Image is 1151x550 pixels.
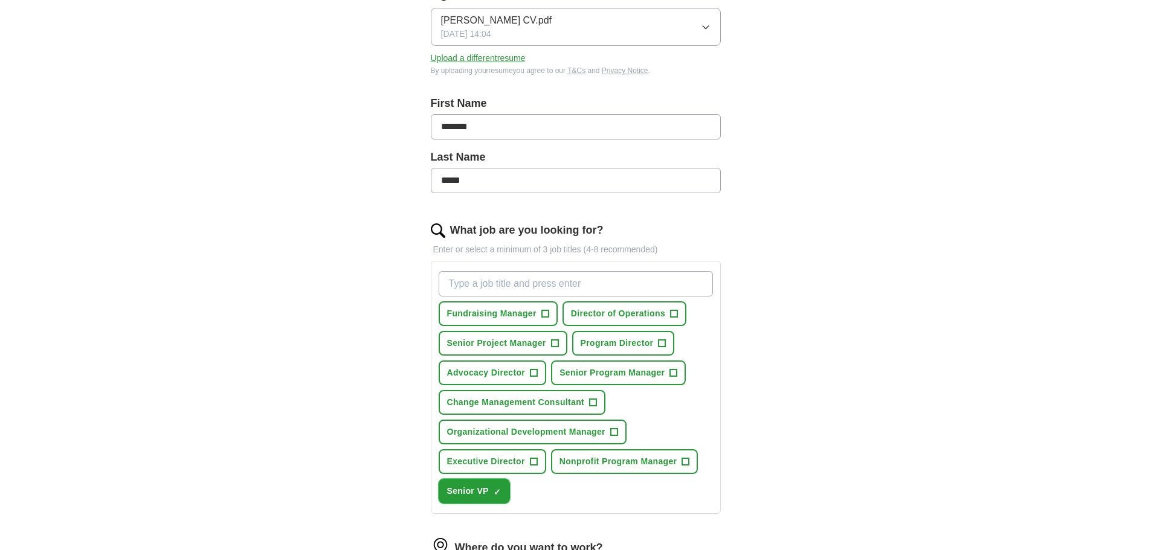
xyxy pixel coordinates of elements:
[567,66,585,75] a: T&Cs
[447,307,537,320] span: Fundraising Manager
[563,301,686,326] button: Director of Operations
[551,449,698,474] button: Nonprofit Program Manager
[447,485,489,497] span: Senior VP
[431,149,721,165] label: Last Name
[439,271,713,296] input: Type a job title and press enter
[559,366,665,379] span: Senior Program Manager
[441,13,552,28] span: [PERSON_NAME] CV.pdf
[571,307,665,320] span: Director of Operations
[439,331,567,356] button: Senior Project Manager
[439,479,510,504] button: Senior VP✓
[439,360,547,385] button: Advocacy Director
[431,223,445,238] img: search.png
[559,455,677,468] span: Nonprofit Program Manager
[441,28,491,40] span: [DATE] 14:04
[447,426,605,438] span: Organizational Development Manager
[447,455,525,468] span: Executive Director
[602,66,648,75] a: Privacy Notice
[581,337,654,350] span: Program Director
[447,396,585,409] span: Change Management Consultant
[431,243,721,256] p: Enter or select a minimum of 3 job titles (4-8 recommended)
[439,449,546,474] button: Executive Director
[431,52,526,65] button: Upload a differentresume
[447,337,546,350] span: Senior Project Manager
[551,360,686,385] button: Senior Program Manager
[439,390,606,415] button: Change Management Consultant
[439,301,558,326] button: Fundraising Manager
[431,65,721,76] div: By uploading your resume you agree to our and .
[431,95,721,112] label: First Name
[572,331,675,356] button: Program Director
[431,8,721,46] button: [PERSON_NAME] CV.pdf[DATE] 14:04
[450,222,604,238] label: What job are you looking for?
[439,420,627,444] button: Organizational Development Manager
[447,366,526,379] span: Advocacy Director
[494,487,501,497] span: ✓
